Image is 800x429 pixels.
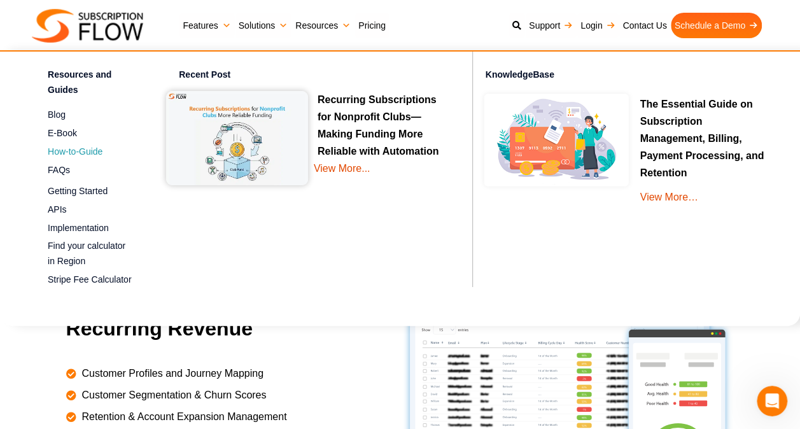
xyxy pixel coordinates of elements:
[48,145,102,158] span: How-to-Guide
[577,13,619,38] a: Login
[48,164,70,177] span: FAQs
[354,13,389,38] a: Pricing
[79,409,287,425] span: Retention & Account Expansion Management
[48,162,134,178] a: FAQs
[318,94,439,161] a: Recurring Subscriptions for Nonprofit Clubs—Making Funding More Reliable with Automation
[640,95,768,182] p: The Essential Guide on Subscription Management, Billing, Payment Processing, and Retention
[79,366,263,381] span: Customer Profiles and Journey Mapping
[48,220,134,236] a: Implementation
[479,89,634,191] img: Online-recurring-Billing-software
[48,127,77,140] span: E-Book
[48,203,67,216] span: APIs
[48,222,109,235] span: Implementation
[166,91,308,185] img: Recurring Subscriptions for Nonprofit Clubs
[640,192,698,202] a: View More…
[48,272,134,288] a: Stripe Fee Calculator
[314,160,450,196] a: View More...
[48,185,108,198] span: Getting Started
[291,13,354,38] a: Resources
[48,108,66,122] span: Blog
[671,13,762,38] a: Schedule a Demo
[48,125,134,141] a: E-Book
[48,239,134,269] a: Find your calculator in Region
[525,13,577,38] a: Support
[48,144,134,159] a: How-to-Guide
[179,67,462,86] h4: Recent Post
[48,67,134,101] h4: Resources and Guides
[757,386,787,416] iframe: Intercom live chat
[48,184,134,199] a: Getting Started
[48,202,134,217] a: APIs
[79,388,267,403] span: Customer Segmentation & Churn Scores
[619,13,670,38] a: Contact Us
[179,13,234,38] a: Features
[486,61,787,89] h4: KnowledgeBase
[32,9,143,43] img: Subscriptionflow
[235,13,292,38] a: Solutions
[48,107,134,122] a: Blog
